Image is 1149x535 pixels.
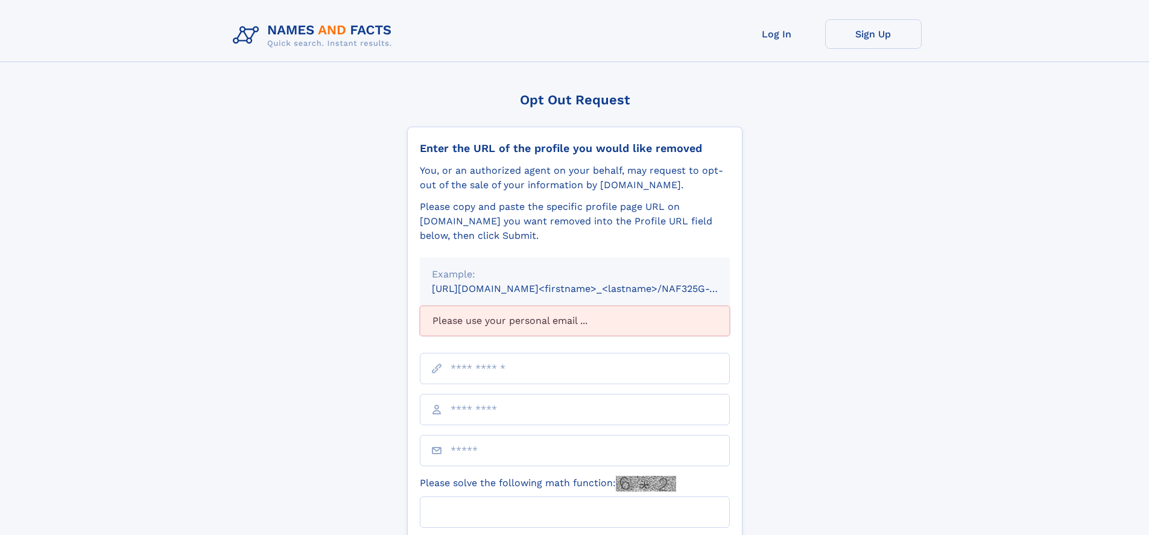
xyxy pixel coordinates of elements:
a: Sign Up [825,19,922,49]
div: Opt Out Request [407,92,742,107]
div: You, or an authorized agent on your behalf, may request to opt-out of the sale of your informatio... [420,163,730,192]
small: [URL][DOMAIN_NAME]<firstname>_<lastname>/NAF325G-xxxxxxxx [432,283,753,294]
div: Please copy and paste the specific profile page URL on [DOMAIN_NAME] you want removed into the Pr... [420,200,730,243]
img: Logo Names and Facts [228,19,402,52]
div: Enter the URL of the profile you would like removed [420,142,730,155]
div: Please use your personal email ... [420,306,730,336]
label: Please solve the following math function: [420,476,676,492]
div: Example: [432,267,718,282]
a: Log In [729,19,825,49]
